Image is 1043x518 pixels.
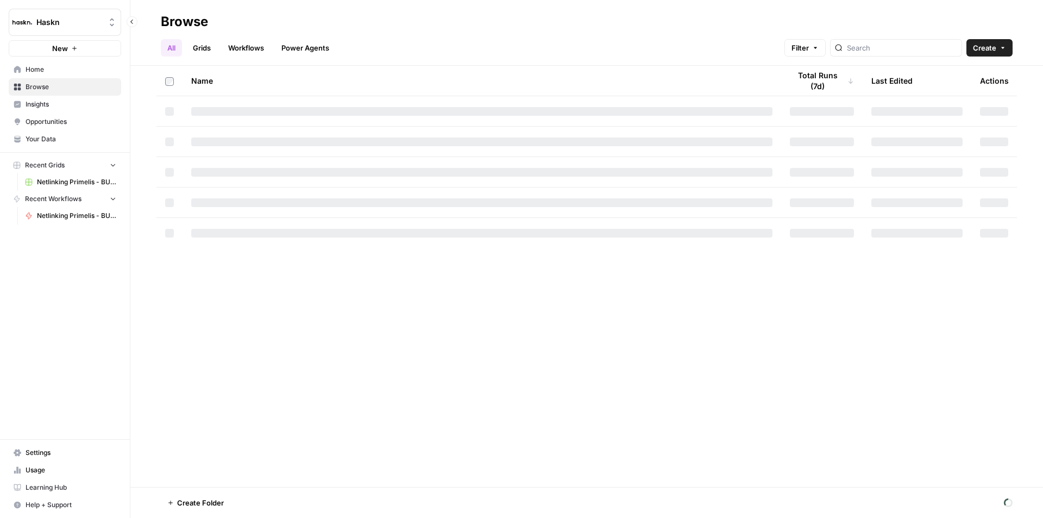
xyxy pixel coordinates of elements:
a: Netlinking Primelis - BU US [20,207,121,224]
a: All [161,39,182,57]
a: Power Agents [275,39,336,57]
button: New [9,40,121,57]
span: Your Data [26,134,116,144]
button: Recent Workflows [9,191,121,207]
span: Recent Grids [25,160,65,170]
a: Learning Hub [9,479,121,496]
button: Help + Support [9,496,121,514]
span: Learning Hub [26,483,116,492]
span: Opportunities [26,117,116,127]
span: Create Folder [177,497,224,508]
span: New [52,43,68,54]
button: Filter [784,39,826,57]
span: Insights [26,99,116,109]
span: Browse [26,82,116,92]
input: Search [847,42,957,53]
span: Create [973,42,996,53]
img: Haskn Logo [12,13,32,32]
span: Recent Workflows [25,194,81,204]
div: Last Edited [871,66,913,96]
button: Create [966,39,1013,57]
a: Workflows [222,39,271,57]
span: Netlinking Primelis - BU US Grid [37,177,116,187]
a: Settings [9,444,121,461]
a: Insights [9,96,121,113]
button: Create Folder [161,494,230,511]
div: Name [191,66,772,96]
span: Filter [791,42,809,53]
span: Home [26,65,116,74]
div: Actions [980,66,1009,96]
a: Usage [9,461,121,479]
a: Opportunities [9,113,121,130]
button: Workspace: Haskn [9,9,121,36]
span: Help + Support [26,500,116,510]
span: Settings [26,448,116,458]
span: Haskn [36,17,102,28]
a: Grids [186,39,217,57]
a: Home [9,61,121,78]
a: Browse [9,78,121,96]
span: Netlinking Primelis - BU US [37,211,116,221]
button: Recent Grids [9,157,121,173]
span: Usage [26,465,116,475]
a: Your Data [9,130,121,148]
div: Total Runs (7d) [790,66,854,96]
a: Netlinking Primelis - BU US Grid [20,173,121,191]
div: Browse [161,13,208,30]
